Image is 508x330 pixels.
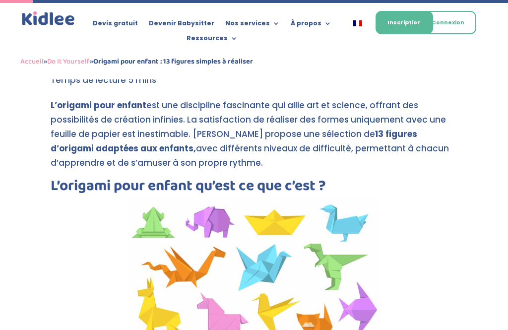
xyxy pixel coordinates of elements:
[291,20,331,31] a: À propos
[20,10,76,27] img: logo_kidlee_bleu
[187,35,238,46] a: Ressources
[225,20,280,31] a: Nos services
[51,128,417,154] strong: 13 figures d’origami adaptées aux enfants,
[51,98,457,179] p: est une discipline fascinante qui allie art et science, offrant des possibilités de création infi...
[20,56,253,67] span: » »
[353,20,362,26] img: Français
[149,20,214,31] a: Devenir Babysitter
[93,56,253,67] strong: Origami pour enfant : 13 figures simples à réaliser
[420,11,476,34] a: Connexion
[51,99,146,111] strong: L’origami pour enfant
[20,56,44,67] a: Accueil
[47,56,90,67] a: Do It Yourself
[20,10,76,27] a: Kidlee Logo
[51,179,457,198] h2: L’origami pour enfant qu’est ce que c’est ?
[376,11,433,34] a: Inscription
[93,20,138,31] a: Devis gratuit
